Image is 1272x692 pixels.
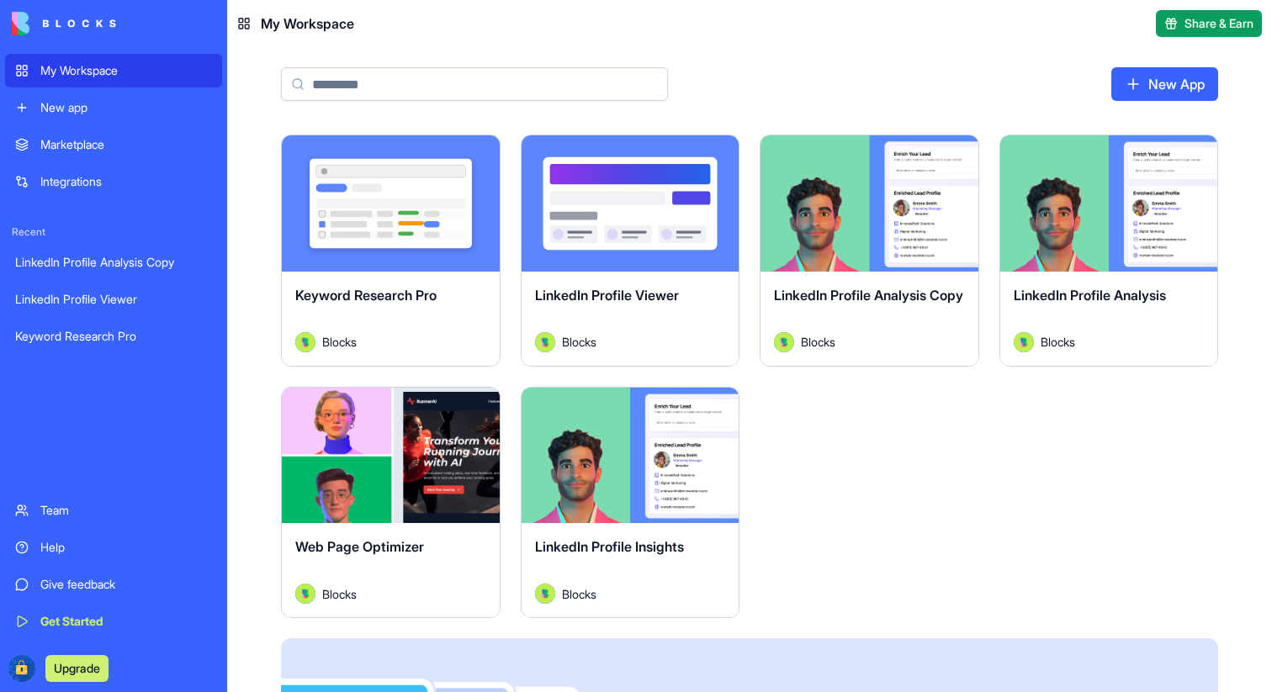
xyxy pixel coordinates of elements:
[535,538,684,555] span: LinkedIn Profile Insights
[261,13,354,34] span: My Workspace
[521,387,740,619] a: LinkedIn Profile InsightsAvatarBlocks
[322,333,357,351] span: Blocks
[40,136,212,153] div: Marketplace
[45,659,109,676] a: Upgrade
[1014,332,1034,352] img: Avatar
[999,135,1219,367] a: LinkedIn Profile AnalysisAvatarBlocks
[8,655,35,682] img: ACg8ocLpNnvIBuCdpcG9WTeQKWNTdVt5fQf7npJgy5jzK0hDfXboY-kEbQ=s96-c
[1014,287,1166,304] span: LinkedIn Profile Analysis
[5,494,222,527] a: Team
[535,584,555,604] img: Avatar
[15,291,212,308] div: LinkedIn Profile Viewer
[295,538,424,555] span: Web Page Optimizer
[295,287,437,304] span: Keyword Research Pro
[40,62,212,79] div: My Workspace
[1041,333,1075,351] span: Blocks
[1156,10,1262,37] button: Share & Earn
[40,539,212,556] div: Help
[521,135,740,367] a: LinkedIn Profile ViewerAvatarBlocks
[281,135,501,367] a: Keyword Research ProAvatarBlocks
[295,332,315,352] img: Avatar
[562,333,596,351] span: Blocks
[40,173,212,190] div: Integrations
[322,585,357,603] span: Blocks
[281,387,501,619] a: Web Page OptimizerAvatarBlocks
[774,287,963,304] span: LinkedIn Profile Analysis Copy
[535,332,555,352] img: Avatar
[1111,67,1218,101] a: New App
[5,91,222,124] a: New app
[15,328,212,345] div: Keyword Research Pro
[40,99,212,116] div: New app
[5,283,222,316] a: LinkedIn Profile Viewer
[5,246,222,279] a: LinkedIn Profile Analysis Copy
[12,12,116,35] img: logo
[5,568,222,601] a: Give feedback
[5,531,222,564] a: Help
[5,128,222,161] a: Marketplace
[1185,15,1253,32] span: Share & Earn
[760,135,979,367] a: LinkedIn Profile Analysis CopyAvatarBlocks
[40,613,212,630] div: Get Started
[801,333,835,351] span: Blocks
[15,254,212,271] div: LinkedIn Profile Analysis Copy
[5,54,222,87] a: My Workspace
[40,502,212,519] div: Team
[5,320,222,353] a: Keyword Research Pro
[5,165,222,198] a: Integrations
[5,225,222,239] span: Recent
[40,576,212,593] div: Give feedback
[535,287,679,304] span: LinkedIn Profile Viewer
[562,585,596,603] span: Blocks
[5,605,222,638] a: Get Started
[45,655,109,682] button: Upgrade
[295,584,315,604] img: Avatar
[774,332,794,352] img: Avatar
